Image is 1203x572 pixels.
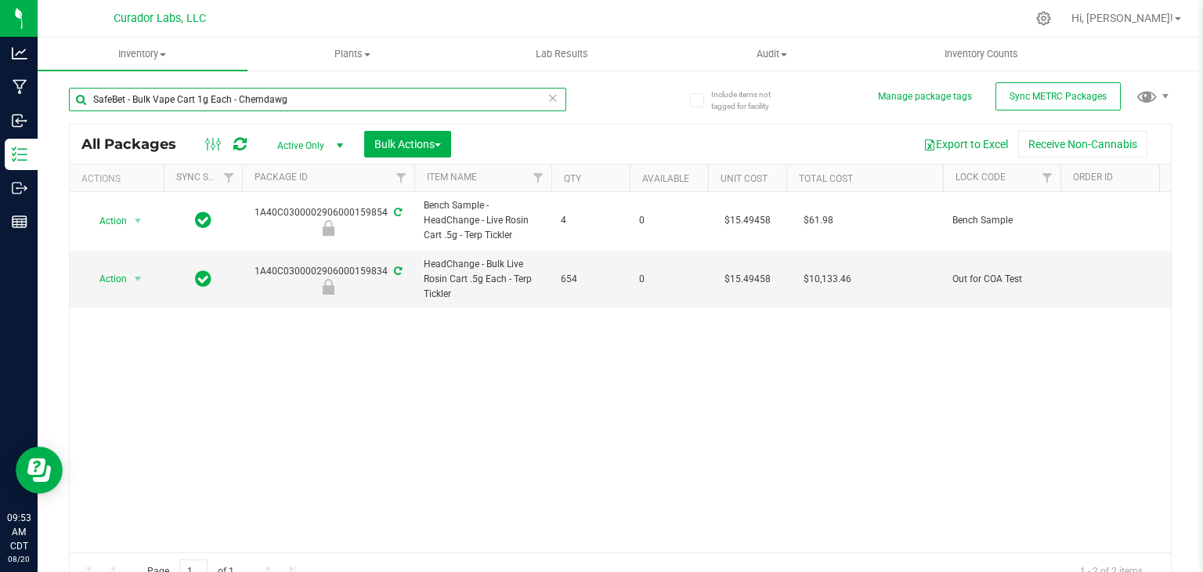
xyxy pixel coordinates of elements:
button: Receive Non-Cannabis [1018,131,1147,157]
span: $61.98 [796,209,841,232]
input: Search Package ID, Item Name, SKU, Lot or Part Number... [69,88,566,111]
span: Out for COA Test [952,272,1051,287]
inline-svg: Inbound [12,113,27,129]
span: Bulk Actions [374,138,441,150]
span: Clear [547,88,558,108]
div: 1A40C0300002906000159854 [240,205,417,236]
a: Filter [1152,165,1178,191]
span: Hi, [PERSON_NAME]! [1071,12,1173,24]
span: select [128,268,148,290]
iframe: Resource center [16,447,63,494]
a: Total Cost [799,173,853,184]
td: $15.49458 [708,192,786,251]
td: $15.49458 [708,251,786,309]
a: Plants [247,38,457,71]
a: Audit [667,38,876,71]
a: Filter [1035,165,1060,191]
span: Include items not tagged for facility [711,89,789,112]
inline-svg: Reports [12,214,27,230]
span: HeadChange - Bulk Live Rosin Cart .5g Each - Terp Tickler [424,257,542,302]
span: Plants [248,47,457,61]
a: Sync Status [176,172,237,183]
span: Audit [667,47,876,61]
p: 09:53 AM CDT [7,511,31,553]
div: 1A40C0300002906000159834 [240,264,417,295]
a: Package ID [255,172,308,183]
span: 4 [561,213,620,228]
a: Item Name [427,172,477,183]
div: Manage settings [1034,11,1053,26]
p: 08/20 [7,553,31,565]
a: Inventory [38,38,247,71]
div: Out for COA Test [240,279,417,295]
a: Order Id [1073,172,1113,183]
button: Export to Excel [913,131,1018,157]
span: Inventory Counts [923,47,1039,61]
div: Actions [81,173,157,184]
span: All Packages [81,136,192,153]
a: Inventory Counts [876,38,1086,71]
span: Bench Sample - HeadChange - Live Rosin Cart .5g - Terp Tickler [424,198,542,244]
span: 654 [561,272,620,287]
a: Lab Results [457,38,667,71]
span: Sync METRC Packages [1010,91,1107,102]
span: Sync from Compliance System [392,266,402,277]
a: Filter [388,165,414,191]
inline-svg: Manufacturing [12,79,27,95]
button: Sync METRC Packages [995,82,1121,110]
a: Filter [216,165,242,191]
span: In Sync [195,268,211,290]
span: $10,133.46 [796,268,859,291]
a: Filter [526,165,551,191]
span: Lab Results [515,47,609,61]
span: Action [85,268,128,290]
inline-svg: Inventory [12,147,27,162]
div: Bench Sample [240,220,417,236]
inline-svg: Analytics [12,45,27,61]
a: Lock Code [956,172,1006,183]
a: Unit Cost [721,173,768,184]
span: Inventory [38,47,247,61]
span: Action [85,210,128,232]
span: Sync from Compliance System [392,207,402,218]
button: Manage package tags [878,90,972,103]
a: Qty [564,173,581,184]
span: select [128,210,148,232]
a: Available [642,173,689,184]
span: Curador Labs, LLC [114,12,206,25]
button: Bulk Actions [364,131,451,157]
span: In Sync [195,209,211,231]
span: 0 [639,213,699,228]
span: Bench Sample [952,213,1051,228]
inline-svg: Outbound [12,180,27,196]
span: 0 [639,272,699,287]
